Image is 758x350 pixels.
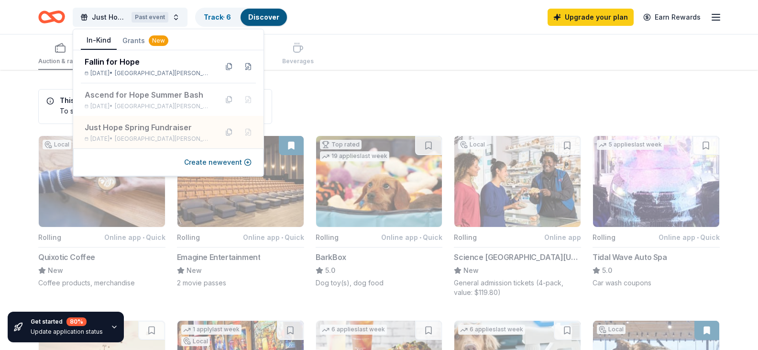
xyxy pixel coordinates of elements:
button: Grants [117,32,174,49]
div: Fallin for Hope [85,56,210,68]
div: 80 % [66,317,87,326]
div: Update application status [31,328,103,336]
a: Discover [248,13,279,21]
span: Just Hope Spring Fundraiser [92,11,128,23]
div: Ascend for Hope Summer Bash [85,89,210,101]
span: [GEOGRAPHIC_DATA][PERSON_NAME], [GEOGRAPHIC_DATA] [115,102,210,110]
div: Get started [31,317,103,326]
div: [DATE] • [85,135,210,143]
a: Upgrade your plan [548,9,634,26]
span: [GEOGRAPHIC_DATA][PERSON_NAME], [GEOGRAPHIC_DATA] [115,69,210,77]
div: [DATE] • [85,102,210,110]
div: New [149,35,168,46]
div: [DATE] • [85,69,210,77]
a: Home [38,6,65,28]
button: Image for Emagine Entertainment1 applylast weekRollingOnline app•QuickEmagine EntertainmentNew2 m... [177,135,304,288]
a: Track· 6 [204,13,231,21]
div: To save donors and apply, please create a new event. [46,106,233,116]
button: Just Hope Spring FundraiserPast event [73,8,187,27]
button: Image for Quixotic CoffeeLocalRollingOnline app•QuickQuixotic CoffeeNewCoffee products, merchandise [38,135,165,288]
button: Image for Tidal Wave Auto Spa5 applieslast weekRollingOnline app•QuickTidal Wave Auto Spa5.0Car w... [593,135,720,288]
button: Create newevent [184,157,252,168]
button: Image for Science Museum of MinnesotaLocalRollingOnline appScience [GEOGRAPHIC_DATA][US_STATE]New... [454,135,581,297]
div: Past event [132,12,168,23]
a: Earn Rewards [637,9,706,26]
div: Just Hope Spring Fundraiser [85,122,210,133]
button: Track· 6Discover [195,8,288,27]
span: [GEOGRAPHIC_DATA][PERSON_NAME], [GEOGRAPHIC_DATA] [115,135,210,143]
button: In-Kind [81,32,117,50]
button: Image for BarkBoxTop rated19 applieslast weekRollingOnline app•QuickBarkBox5.0Dog toy(s), dog food [316,135,443,288]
